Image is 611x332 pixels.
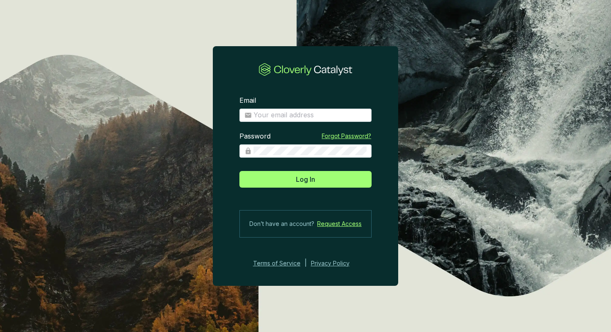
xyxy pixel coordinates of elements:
label: Password [239,132,271,141]
div: | [305,258,307,268]
a: Request Access [317,219,362,229]
span: Don’t have an account? [249,219,314,229]
a: Privacy Policy [311,258,361,268]
span: Log In [296,174,315,184]
a: Forgot Password? [322,132,371,140]
input: Email [254,111,367,120]
a: Terms of Service [251,258,301,268]
label: Email [239,96,256,105]
input: Password [254,146,367,156]
button: Log In [239,171,372,188]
